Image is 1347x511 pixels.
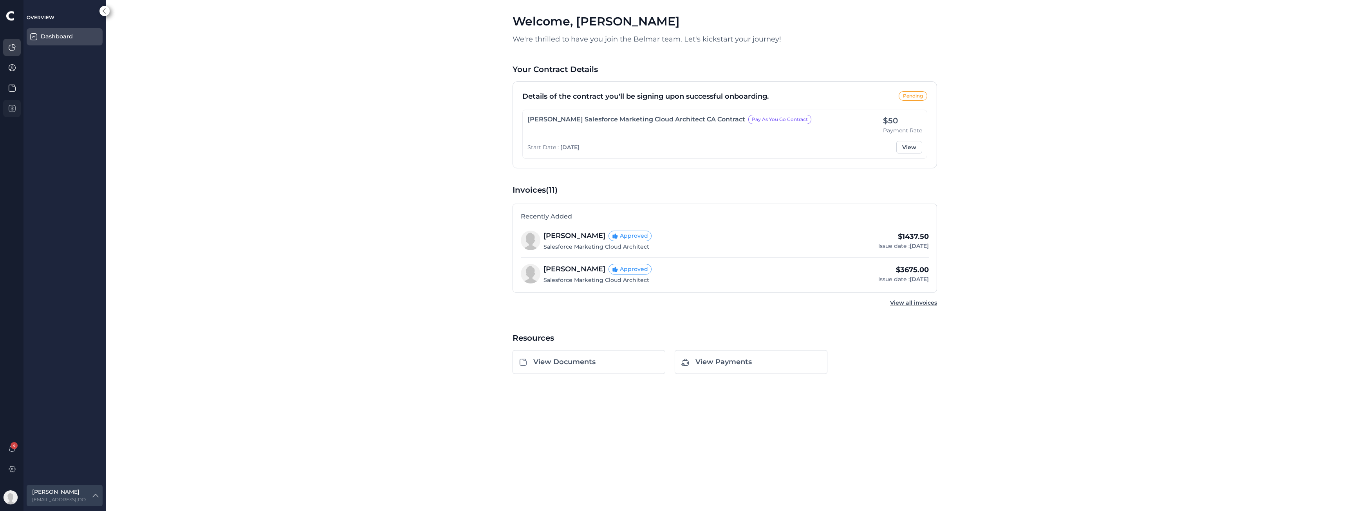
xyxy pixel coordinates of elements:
[896,141,922,153] button: View
[521,212,929,221] div: Recently Added
[910,276,929,283] span: [DATE]
[11,442,18,449] span: 4
[878,275,929,283] div: Issue date :
[32,488,91,496] label: [PERSON_NAME]
[608,231,652,241] span: Approved
[513,332,943,344] div: Resources
[543,243,652,251] div: Salesforce Marketing Cloud Architect
[543,276,652,284] div: Salesforce Marketing Cloud Architect
[513,13,937,30] div: Welcome , [PERSON_NAME]
[513,34,937,45] p: We're thrilled to have you join the Belmar team. Let's kickstart your journey!
[883,126,922,135] div: Payment Rate
[608,264,652,274] span: Approved
[41,33,73,41] div: Dashboard
[27,14,54,20] span: OVERVIEW
[527,143,580,152] div: Start Date :
[513,184,937,196] div: Invoices (11)
[748,115,811,124] div: Pay As You Go Contract
[896,265,929,275] div: $3675.00
[899,91,927,101] div: Pending
[878,242,929,250] div: Issue date :
[3,490,18,506] img: Avatar
[32,496,91,503] label: droger978@gmail.com
[543,264,605,274] div: [PERSON_NAME]
[890,299,937,307] a: View all invoices
[883,115,922,126] div: $50
[527,115,745,135] div: [PERSON_NAME] Salesforce Marketing Cloud Architect CA Contract
[522,91,769,102] div: Details of the contract you'll be signing upon successful onboarding.
[543,231,605,241] div: [PERSON_NAME]
[560,144,580,151] span: [DATE]
[910,242,929,249] span: [DATE]
[695,357,752,367] div: View Payments
[898,231,929,242] div: $1437.50
[513,63,937,75] div: Your Contract Details
[533,357,596,367] div: View Documents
